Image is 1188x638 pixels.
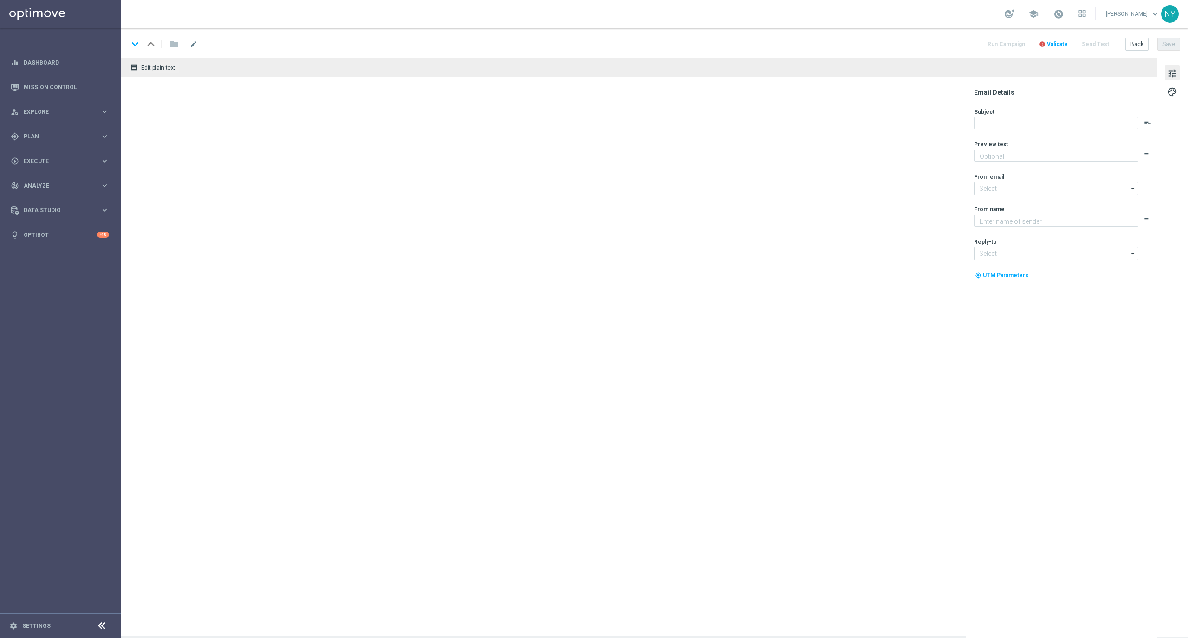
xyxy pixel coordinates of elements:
div: Data Studio [11,206,100,215]
button: Data Studio keyboard_arrow_right [10,207,110,214]
a: [PERSON_NAME]keyboard_arrow_down [1105,7,1161,21]
span: UTM Parameters [983,272,1028,279]
i: arrow_drop_down [1129,247,1138,260]
label: Subject [974,108,994,116]
button: gps_fixed Plan keyboard_arrow_right [10,133,110,140]
i: arrow_drop_down [1129,182,1138,195]
button: playlist_add [1144,151,1151,159]
i: keyboard_arrow_right [100,107,109,116]
a: Dashboard [24,50,109,75]
button: Back [1125,38,1149,51]
span: Execute [24,158,100,164]
a: Optibot [24,222,97,247]
button: receipt Edit plain text [128,61,180,73]
i: track_changes [11,182,19,190]
div: NY [1161,5,1179,23]
span: Explore [24,109,100,115]
button: palette [1165,84,1180,99]
input: Select [974,182,1138,195]
button: equalizer Dashboard [10,59,110,66]
span: Data Studio [24,208,100,213]
button: error Validate [1038,38,1069,51]
div: Plan [11,132,100,141]
i: keyboard_arrow_right [100,181,109,190]
span: keyboard_arrow_down [1150,9,1160,19]
i: person_search [11,108,19,116]
div: Explore [11,108,100,116]
span: tune [1167,67,1177,79]
button: lightbulb Optibot +10 [10,231,110,239]
i: lightbulb [11,231,19,239]
button: Save [1157,38,1180,51]
div: Analyze [11,182,100,190]
i: my_location [975,272,981,279]
div: Execute [11,157,100,165]
button: playlist_add [1144,216,1151,224]
i: play_circle_outline [11,157,19,165]
i: keyboard_arrow_down [128,37,142,51]
label: Reply-to [974,238,997,246]
button: playlist_add [1144,119,1151,126]
input: Select [974,247,1138,260]
button: Mission Control [10,84,110,91]
button: track_changes Analyze keyboard_arrow_right [10,182,110,189]
i: keyboard_arrow_right [100,206,109,215]
i: keyboard_arrow_right [100,156,109,165]
div: Optibot [11,222,109,247]
span: mode_edit [189,40,198,48]
a: Settings [22,623,51,629]
i: receipt [130,64,138,71]
span: Plan [24,134,100,139]
span: school [1028,9,1039,19]
i: equalizer [11,59,19,67]
i: error [1039,41,1046,47]
label: From name [974,206,1005,213]
div: Mission Control [11,75,109,99]
i: gps_fixed [11,132,19,141]
a: Mission Control [24,75,109,99]
i: keyboard_arrow_right [100,132,109,141]
button: my_location UTM Parameters [974,270,1029,280]
span: Analyze [24,183,100,189]
span: palette [1167,86,1177,98]
div: Dashboard [11,50,109,75]
div: Email Details [974,88,1156,97]
button: play_circle_outline Execute keyboard_arrow_right [10,157,110,165]
button: person_search Explore keyboard_arrow_right [10,108,110,116]
span: Validate [1047,41,1068,47]
label: Preview text [974,141,1008,148]
button: tune [1165,65,1180,80]
span: Edit plain text [141,65,175,71]
label: From email [974,173,1004,181]
div: +10 [97,232,109,238]
i: settings [9,622,18,630]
